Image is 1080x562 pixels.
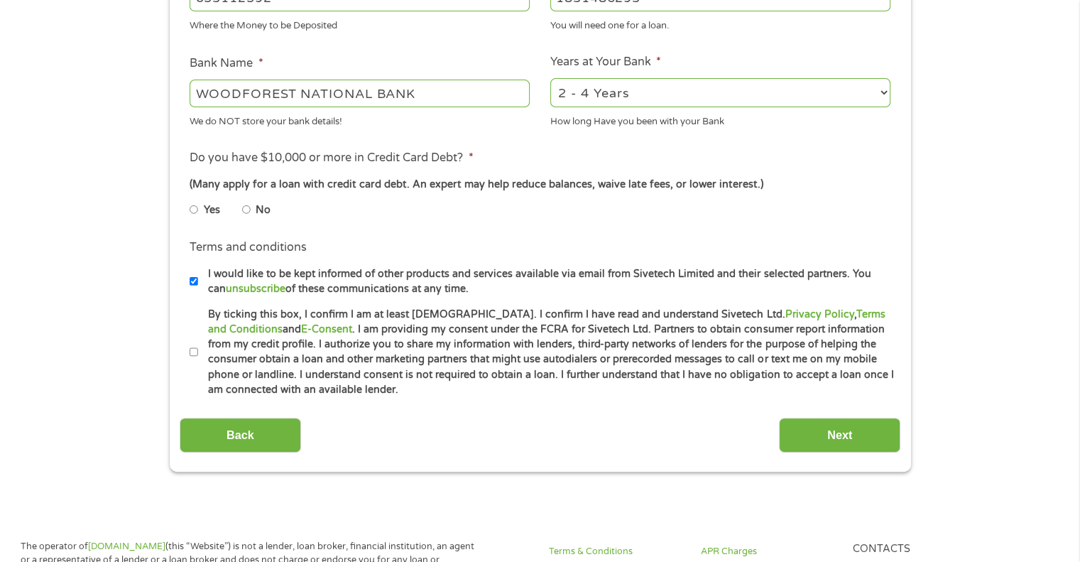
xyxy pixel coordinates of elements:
a: E-Consent [301,323,352,335]
label: Years at Your Bank [550,55,661,70]
label: No [256,202,271,218]
a: APR Charges [701,545,836,558]
div: We do NOT store your bank details! [190,109,530,129]
a: Terms and Conditions [208,308,885,335]
label: Yes [204,202,220,218]
label: I would like to be kept informed of other products and services available via email from Sivetech... [198,266,895,297]
div: Where the Money to be Deposited [190,14,530,33]
h4: Contacts [852,543,987,556]
label: Bank Name [190,56,263,71]
input: Next [779,418,900,453]
label: Terms and conditions [190,240,307,255]
div: (Many apply for a loan with credit card debt. An expert may help reduce balances, waive late fees... [190,177,890,193]
a: [DOMAIN_NAME] [88,541,165,552]
a: Privacy Policy [785,308,853,320]
div: How long Have you been with your Bank [550,109,890,129]
input: Back [180,418,301,453]
a: Terms & Conditions [549,545,684,558]
label: Do you have $10,000 or more in Credit Card Debt? [190,151,473,166]
label: By ticking this box, I confirm I am at least [DEMOGRAPHIC_DATA]. I confirm I have read and unders... [198,307,895,398]
a: unsubscribe [226,283,285,295]
div: You will need one for a loan. [550,14,890,33]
